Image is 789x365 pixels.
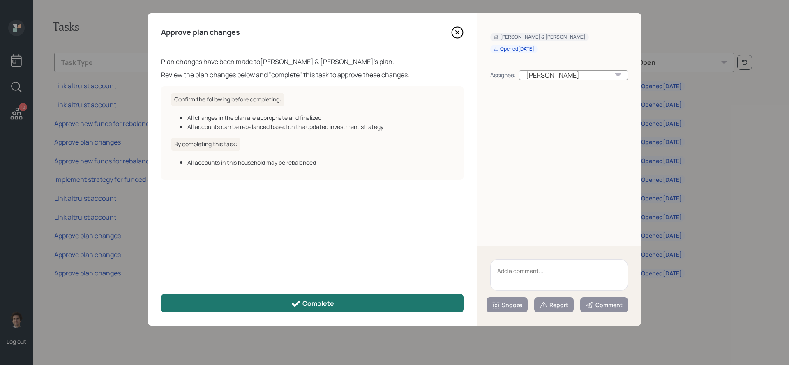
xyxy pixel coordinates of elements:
[580,297,628,312] button: Comment
[494,34,586,41] div: [PERSON_NAME] & [PERSON_NAME]
[161,57,464,67] div: Plan changes have been made to [PERSON_NAME] & [PERSON_NAME] 's plan.
[490,71,516,79] div: Assignee:
[492,301,522,309] div: Snooze
[187,158,454,167] div: All accounts in this household may be rebalanced
[534,297,574,312] button: Report
[487,297,528,312] button: Snooze
[586,301,623,309] div: Comment
[494,46,534,53] div: Opened [DATE]
[171,138,240,151] h6: By completing this task:
[187,122,454,131] div: All accounts can be rebalanced based on the updated investment strategy
[161,294,464,312] button: Complete
[187,113,454,122] div: All changes in the plan are appropriate and finalized
[171,93,284,106] h6: Confirm the following before completing:
[161,28,240,37] h4: Approve plan changes
[291,299,334,309] div: Complete
[540,301,568,309] div: Report
[519,70,628,80] div: [PERSON_NAME]
[161,70,464,80] div: Review the plan changes below and "complete" this task to approve these changes.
